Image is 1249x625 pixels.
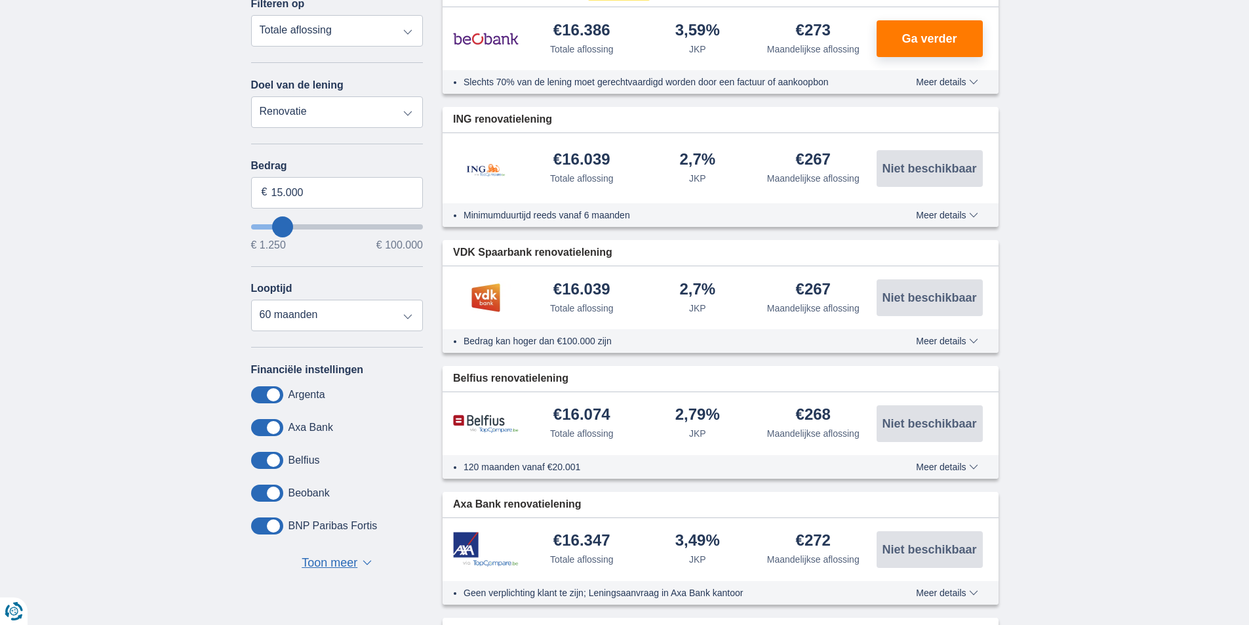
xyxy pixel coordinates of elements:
button: Niet beschikbaar [877,279,983,316]
li: Minimumduurtijd reeds vanaf 6 maanden [464,209,868,222]
label: Axa Bank [288,422,333,433]
span: VDK Spaarbank renovatielening [453,245,612,260]
span: € 1.250 [251,240,286,251]
li: 120 maanden vanaf €20.001 [464,460,868,474]
div: 2,7% [679,151,715,169]
span: ▼ [363,560,372,565]
div: €16.347 [553,533,610,550]
div: €16.039 [553,281,610,299]
div: Totale aflossing [550,427,614,440]
img: product.pl.alt Axa Bank [453,532,519,567]
span: ING renovatielening [453,112,552,127]
span: € [262,185,268,200]
button: Toon meer ▼ [298,554,376,573]
li: Bedrag kan hoger dan €100.000 zijn [464,334,868,348]
div: 2,7% [679,281,715,299]
div: €267 [796,281,831,299]
div: Totale aflossing [550,553,614,566]
span: Meer details [916,462,978,472]
button: Meer details [906,462,987,472]
div: JKP [689,43,706,56]
button: Niet beschikbaar [877,405,983,442]
span: Meer details [916,588,978,597]
span: Axa Bank renovatielening [453,497,582,512]
div: €268 [796,407,831,424]
button: Meer details [906,210,987,220]
div: 3,49% [675,533,720,550]
div: €16.039 [553,151,610,169]
div: 2,79% [675,407,720,424]
button: Meer details [906,588,987,598]
button: Ga verder [877,20,983,57]
span: Niet beschikbaar [882,418,976,430]
div: Maandelijkse aflossing [767,427,860,440]
label: Beobank [288,487,330,499]
label: Financiële instellingen [251,364,364,376]
button: Meer details [906,77,987,87]
label: Belfius [288,454,320,466]
label: BNP Paribas Fortis [288,520,378,532]
span: Meer details [916,336,978,346]
div: JKP [689,302,706,315]
span: Belfius renovatielening [453,371,568,386]
div: €16.074 [553,407,610,424]
div: Maandelijkse aflossing [767,302,860,315]
div: Totale aflossing [550,302,614,315]
img: product.pl.alt Beobank [453,22,519,55]
img: product.pl.alt VDK bank [453,281,519,314]
img: product.pl.alt Belfius [453,414,519,433]
button: Niet beschikbaar [877,531,983,568]
label: Looptijd [251,283,292,294]
div: €273 [796,22,831,40]
span: Niet beschikbaar [882,292,976,304]
button: Meer details [906,336,987,346]
div: JKP [689,427,706,440]
li: Geen verplichting klant te zijn; Leningsaanvraag in Axa Bank kantoor [464,586,868,599]
span: Toon meer [302,555,357,572]
img: product.pl.alt ING [453,146,519,190]
span: Ga verder [902,33,957,45]
span: Niet beschikbaar [882,163,976,174]
span: Meer details [916,77,978,87]
div: Maandelijkse aflossing [767,172,860,185]
div: Totale aflossing [550,172,614,185]
span: Meer details [916,211,978,220]
label: Argenta [288,389,325,401]
div: €272 [796,533,831,550]
div: JKP [689,172,706,185]
label: Doel van de lening [251,79,344,91]
div: €16.386 [553,22,610,40]
div: Maandelijkse aflossing [767,43,860,56]
input: wantToBorrow [251,224,424,230]
div: Maandelijkse aflossing [767,553,860,566]
span: Niet beschikbaar [882,544,976,555]
div: 3,59% [675,22,720,40]
label: Bedrag [251,160,424,172]
button: Niet beschikbaar [877,150,983,187]
div: Totale aflossing [550,43,614,56]
li: Slechts 70% van de lening moet gerechtvaardigd worden door een factuur of aankoopbon [464,75,868,89]
div: JKP [689,553,706,566]
div: €267 [796,151,831,169]
span: € 100.000 [376,240,423,251]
